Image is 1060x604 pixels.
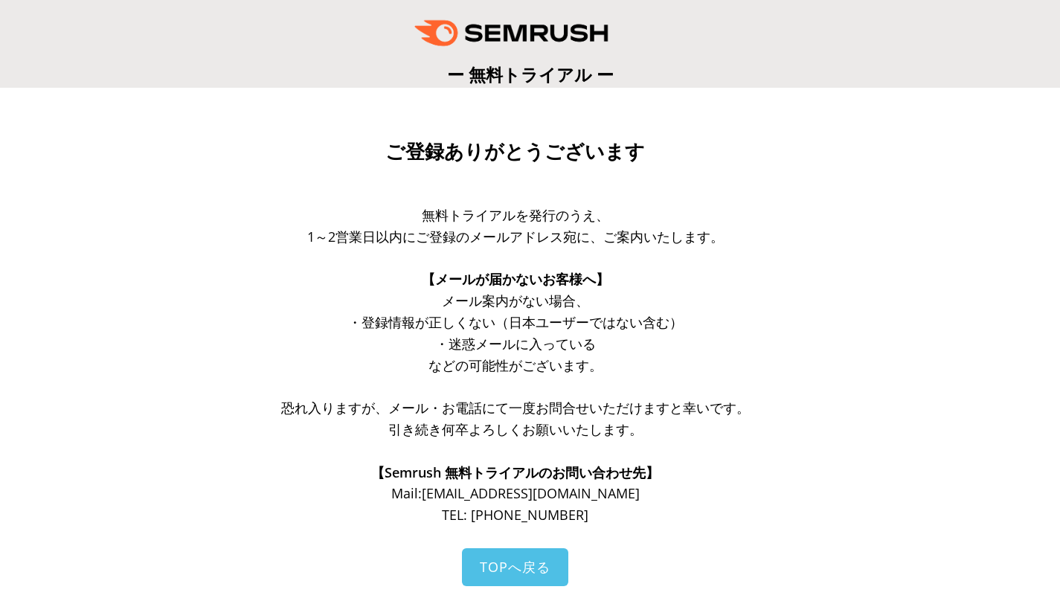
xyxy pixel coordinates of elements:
[480,558,550,576] span: TOPへ戻る
[442,506,588,524] span: TEL: [PHONE_NUMBER]
[388,420,643,438] span: 引き続き何卒よろしくお願いいたします。
[422,206,609,224] span: 無料トライアルを発行のうえ、
[447,62,614,86] span: ー 無料トライアル ー
[422,270,609,288] span: 【メールが届かないお客様へ】
[307,228,724,245] span: 1～2営業日以内にご登録のメールアドレス宛に、ご案内いたします。
[391,484,640,502] span: Mail: [EMAIL_ADDRESS][DOMAIN_NAME]
[385,141,645,163] span: ご登録ありがとうございます
[428,356,603,374] span: などの可能性がございます。
[442,292,589,309] span: メール案内がない場合、
[348,313,683,331] span: ・登録情報が正しくない（日本ユーザーではない含む）
[281,399,750,417] span: 恐れ入りますが、メール・お電話にて一度お問合せいただけますと幸いです。
[371,463,659,481] span: 【Semrush 無料トライアルのお問い合わせ先】
[435,335,596,353] span: ・迷惑メールに入っている
[462,548,568,586] a: TOPへ戻る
